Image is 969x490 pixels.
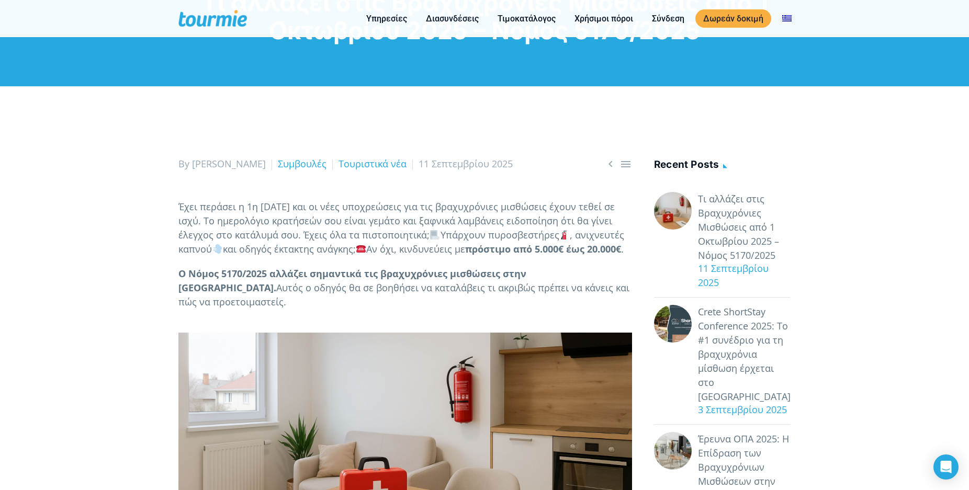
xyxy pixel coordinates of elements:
a:  [619,157,632,170]
h4: Recent posts [654,157,791,174]
a:  [604,157,617,170]
div: 11 Σεπτεμβρίου 2025 [692,261,791,290]
div: Open Intercom Messenger [933,454,959,480]
a: Διασυνδέσεις [418,12,487,25]
span: By [PERSON_NAME] [178,157,266,170]
strong: Ο Νόμος 5170/2025 αλλάζει σημαντικά τις βραχυχρόνιες μισθώσεις στην [GEOGRAPHIC_DATA]. [178,267,526,294]
a: Σύνδεση [644,12,692,25]
span: 11 Σεπτεμβρίου 2025 [419,157,513,170]
span: Previous post [604,157,617,170]
a: Τι αλλάζει στις Βραχυχρόνιες Μισθώσεις από 1 Οκτωβρίου 2025 – Νόμος 5170/2025 [698,192,791,263]
a: Υπηρεσίες [358,12,415,25]
div: 3 Σεπτεμβρίου 2025 [692,403,791,417]
a: Δωρεάν δοκιμή [695,9,771,28]
a: Χρήσιμοι πόροι [567,12,641,25]
a: Τουριστικά νέα [339,157,407,170]
a: Συμβουλές [278,157,326,170]
a: Crete ShortStay Conference 2025: Το #1 συνέδριο για τη βραχυχρόνια μίσθωση έρχεται στο [GEOGRAPHI... [698,305,791,404]
a: Τιμοκατάλογος [490,12,564,25]
p: Έχει περάσει η 1η [DATE] και οι νέες υποχρεώσεις για τις βραχυχρόνιες μισθώσεις έχουν τεθεί σε ισ... [178,200,632,256]
p: Αυτός ο οδηγός θα σε βοηθήσει να καταλάβεις τι ακριβώς πρέπει να κάνεις και πώς να προετοιμαστείς. [178,267,632,309]
strong: πρόστιμο από 5.000€ έως 20.000€ [465,243,621,255]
